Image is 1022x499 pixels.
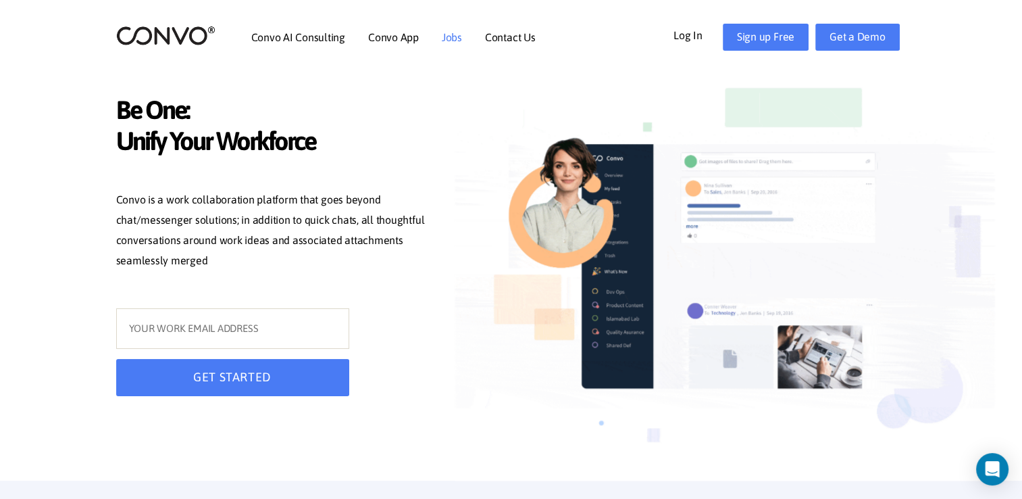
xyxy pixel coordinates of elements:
[723,24,809,51] a: Sign up Free
[116,126,434,160] span: Unify Your Workforce
[815,24,900,51] a: Get a Demo
[976,453,1008,485] div: Open Intercom Messenger
[251,32,345,43] a: Convo AI Consulting
[485,32,536,43] a: Contact Us
[673,24,723,45] a: Log In
[116,308,349,349] input: YOUR WORK EMAIL ADDRESS
[442,32,462,43] a: Jobs
[368,32,419,43] a: Convo App
[116,359,349,396] button: GET STARTED
[116,95,434,129] span: Be One:
[455,64,995,484] img: image_not_found
[116,190,434,274] p: Convo is a work collaboration platform that goes beyond chat/messenger solutions; in addition to ...
[116,25,215,46] img: logo_2.png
